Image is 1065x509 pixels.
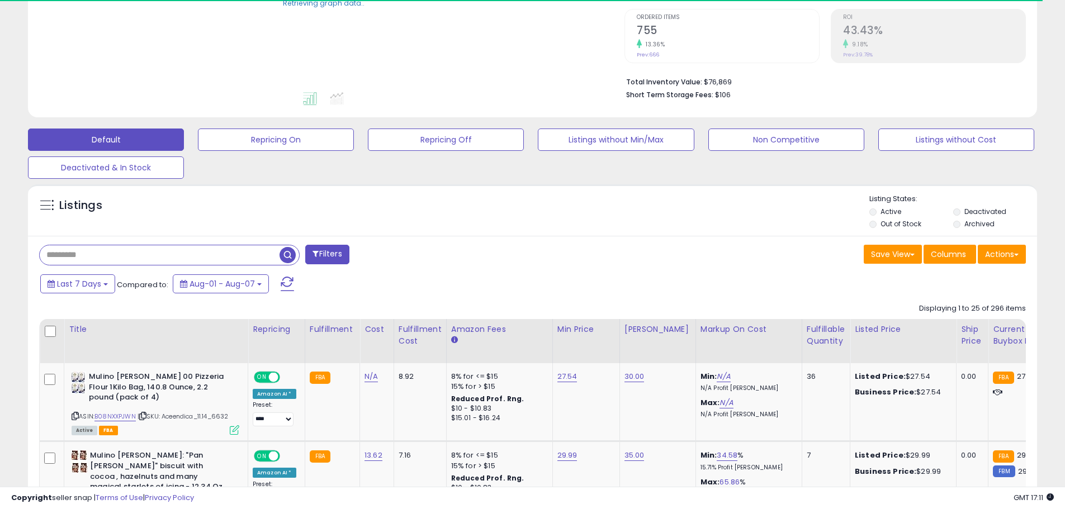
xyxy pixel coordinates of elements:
[626,77,702,87] b: Total Inventory Value:
[708,129,864,151] button: Non Competitive
[96,492,143,503] a: Terms of Use
[557,450,578,461] a: 29.99
[878,129,1034,151] button: Listings without Cost
[278,451,296,461] span: OFF
[278,373,296,382] span: OFF
[310,324,355,335] div: Fulfillment
[855,372,948,382] div: $27.54
[637,15,819,21] span: Ordered Items
[310,450,330,463] small: FBA
[1018,466,1038,477] span: 29.99
[637,51,659,58] small: Prev: 666
[964,207,1006,216] label: Deactivated
[451,404,544,413] div: $10 - $10.83
[700,450,717,460] b: Min:
[855,324,952,335] div: Listed Price
[1017,371,1034,382] span: 27.61
[848,40,868,49] small: 9.18%
[253,389,296,399] div: Amazon AI *
[717,371,730,382] a: N/A
[978,245,1026,264] button: Actions
[557,371,578,382] a: 27.54
[173,274,269,293] button: Aug-01 - Aug-07
[642,40,665,49] small: 13.36%
[626,74,1017,88] li: $76,869
[59,198,102,213] h5: Listings
[807,372,841,382] div: 36
[11,492,52,503] strong: Copyright
[451,372,544,382] div: 8% for <= $15
[864,245,922,264] button: Save View
[715,89,731,100] span: $106
[1014,492,1054,503] span: 2025-08-15 17:11 GMT
[843,15,1025,21] span: ROI
[399,324,442,347] div: Fulfillment Cost
[717,450,737,461] a: 34.58
[843,24,1025,39] h2: 43.43%
[94,412,136,421] a: B08NXXPJWN
[964,219,995,229] label: Archived
[700,324,797,335] div: Markup on Cost
[624,450,645,461] a: 35.00
[869,194,1037,204] p: Listing States:
[451,461,544,471] div: 15% for > $15
[451,382,544,392] div: 15% for > $15
[1017,450,1037,460] span: 29.99
[305,245,349,264] button: Filters
[117,279,168,290] span: Compared to:
[72,372,86,394] img: 41Iy+8ehZML._SL40_.jpg
[198,129,354,151] button: Repricing On
[961,372,979,382] div: 0.00
[700,464,793,472] p: 15.71% Profit [PERSON_NAME]
[993,450,1014,463] small: FBA
[881,219,921,229] label: Out of Stock
[365,450,382,461] a: 13.62
[807,450,841,460] div: 7
[700,450,793,471] div: %
[365,371,378,382] a: N/A
[700,371,717,382] b: Min:
[807,324,845,347] div: Fulfillable Quantity
[99,426,118,435] span: FBA
[90,450,226,505] b: Mulino [PERSON_NAME]: "Pan [PERSON_NAME]" biscuit with cocoa , hazelnuts and many magical starlet...
[855,450,906,460] b: Listed Price:
[993,465,1015,477] small: FBM
[138,412,229,421] span: | SKU: Aceendica_11.14_6632
[451,450,544,460] div: 8% for <= $15
[72,426,97,435] span: All listings currently available for purchase on Amazon
[11,493,194,503] div: seller snap | |
[451,394,524,403] b: Reduced Prof. Rng.
[399,450,438,460] div: 7.16
[190,278,255,289] span: Aug-01 - Aug-07
[700,397,720,408] b: Max:
[57,278,101,289] span: Last 7 Days
[72,372,239,434] div: ASIN:
[28,129,184,151] button: Default
[557,324,615,335] div: Min Price
[919,303,1026,314] div: Displaying 1 to 25 of 296 items
[253,324,300,335] div: Repricing
[695,319,802,363] th: The percentage added to the cost of goods (COGS) that forms the calculator for Min & Max prices.
[399,372,438,382] div: 8.92
[365,324,389,335] div: Cost
[961,324,983,347] div: Ship Price
[28,156,184,179] button: Deactivated & In Stock
[624,324,691,335] div: [PERSON_NAME]
[368,129,524,151] button: Repricing Off
[855,467,948,477] div: $29.99
[843,51,873,58] small: Prev: 39.78%
[40,274,115,293] button: Last 7 Days
[720,397,733,408] a: N/A
[993,372,1014,384] small: FBA
[451,324,548,335] div: Amazon Fees
[855,450,948,460] div: $29.99
[931,249,966,260] span: Columns
[700,384,793,392] p: N/A Profit [PERSON_NAME]
[993,324,1050,347] div: Current Buybox Price
[451,335,458,345] small: Amazon Fees.
[624,371,645,382] a: 30.00
[626,90,713,99] b: Short Term Storage Fees:
[961,450,979,460] div: 0.00
[855,466,916,477] b: Business Price:
[145,492,194,503] a: Privacy Policy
